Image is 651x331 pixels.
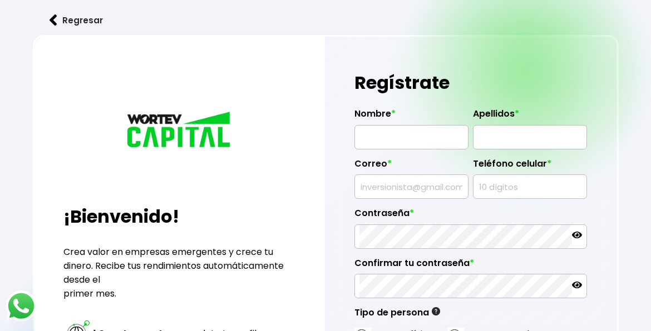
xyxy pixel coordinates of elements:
a: flecha izquierdaRegresar [33,6,619,35]
label: Teléfono celular [473,158,587,175]
label: Contraseña [354,208,587,224]
h2: ¡Bienvenido! [63,203,296,230]
p: Crea valor en empresas emergentes y crece tu dinero. Recibe tus rendimientos automáticamente desd... [63,245,296,300]
input: 10 dígitos [478,175,582,198]
label: Tipo de persona [354,307,440,324]
input: inversionista@gmail.com [359,175,463,198]
label: Nombre [354,108,468,125]
label: Apellidos [473,108,587,125]
h1: Regístrate [354,66,587,99]
img: flecha izquierda [50,14,57,26]
label: Confirmar tu contraseña [354,258,587,274]
img: gfR76cHglkPwleuBLjWdxeZVvX9Wp6JBDmjRYY8JYDQn16A2ICN00zLTgIroGa6qie5tIuWH7V3AapTKqzv+oMZsGfMUqL5JM... [432,307,440,315]
button: Regresar [33,6,120,35]
label: Correo [354,158,468,175]
img: logos_whatsapp-icon.242b2217.svg [6,290,37,322]
img: logo_wortev_capital [124,110,235,151]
